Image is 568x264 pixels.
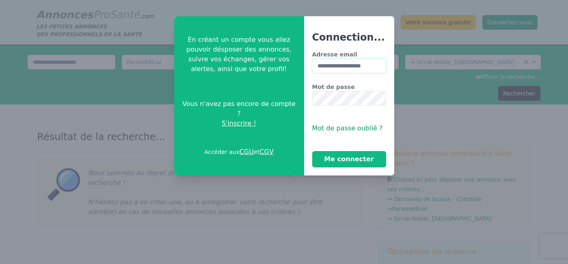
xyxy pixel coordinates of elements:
p: En créant un compte vous allez pouvoir désposer des annonces, suivre vos échanges, gérer vos aler... [181,35,298,74]
p: Accéder aux et [204,147,274,157]
span: Mot de passe oublié ? [312,124,383,132]
label: Adresse email [312,50,386,58]
span: Vous n'avez pas encore de compte ? [181,99,298,119]
a: CGU [240,148,254,156]
a: CGV [259,148,274,156]
span: S'inscrire ! [222,119,256,128]
label: Mot de passe [312,83,386,91]
button: Me connecter [312,151,386,167]
h3: Connection... [312,31,386,44]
